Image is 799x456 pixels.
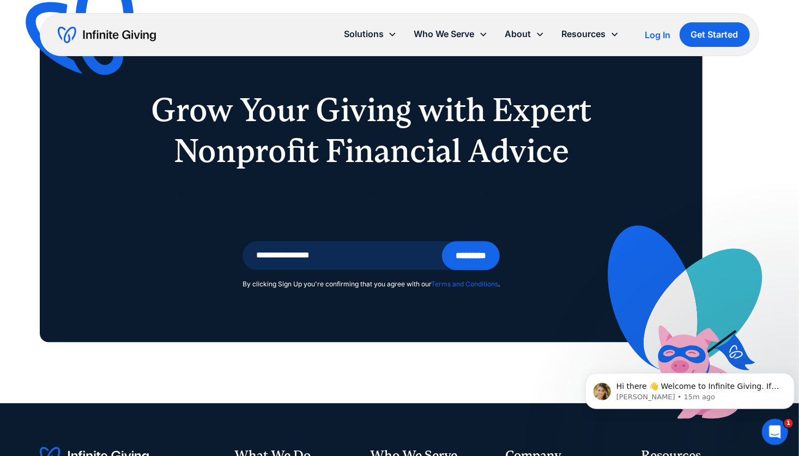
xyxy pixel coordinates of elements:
h1: Grow Your Giving with Expert Nonprofit Financial Advice [92,89,650,171]
a: Terms and Conditions [431,280,498,288]
div: Solutions [344,27,384,41]
div: By clicking Sign Up you're confirming that you agree with our . [243,279,500,290]
div: About [497,22,553,46]
p: Join thousands of nonprofits who are transforming how they grow their endowments and donations. S... [92,184,650,218]
div: Who We Serve [405,22,497,46]
form: Email Form [243,241,500,290]
iframe: Intercom notifications message [581,350,799,427]
div: Who We Serve [414,27,475,41]
div: Resources [562,27,606,41]
div: About [505,27,531,41]
a: Log In [645,28,671,41]
a: home [58,26,156,44]
iframe: Intercom live chat [762,419,788,445]
div: Log In [645,31,671,39]
div: Resources [553,22,628,46]
div: Solutions [335,22,405,46]
span: 1 [784,419,793,428]
a: Get Started [680,22,750,47]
